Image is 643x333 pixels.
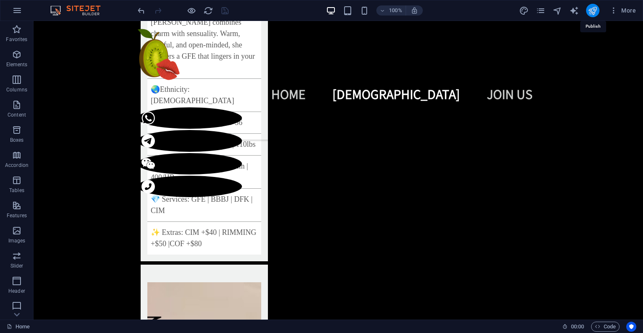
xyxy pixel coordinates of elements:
span: 00 00 [571,322,584,332]
p: Elements [6,61,28,68]
p: Slider [10,263,23,269]
p: Images [8,237,26,244]
span: Code [595,322,616,332]
button: Code [591,322,620,332]
button: More [606,4,639,17]
button: 100% [376,5,406,16]
a: Click to cancel selection. Double-click to open Pages [7,322,30,332]
i: Design (Ctrl+Alt+Y) [519,6,529,16]
button: Click here to leave preview mode and continue editing [186,5,196,16]
p: Favorites [6,36,27,43]
p: Header [8,288,25,294]
button: undo [136,5,146,16]
button: pages [536,5,546,16]
p: Columns [6,86,27,93]
button: Usercentrics [626,322,636,332]
i: Undo: Change text (Ctrl+Z) [136,6,146,16]
p: Content [8,112,26,118]
span: : [577,323,578,330]
p: Boxes [10,137,24,143]
h6: Session time [562,322,584,332]
button: design [519,5,529,16]
p: Features [7,212,27,219]
p: Tables [9,187,24,194]
img: Editor Logo [48,5,111,16]
i: Reload page [203,6,213,16]
button: navigator [553,5,563,16]
h6: 100% [389,5,402,16]
button: text_generator [569,5,579,16]
button: reload [203,5,213,16]
button: publish [586,4,599,17]
span: More [610,6,636,15]
p: Accordion [5,162,28,169]
i: On resize automatically adjust zoom level to fit chosen device. [411,7,418,14]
